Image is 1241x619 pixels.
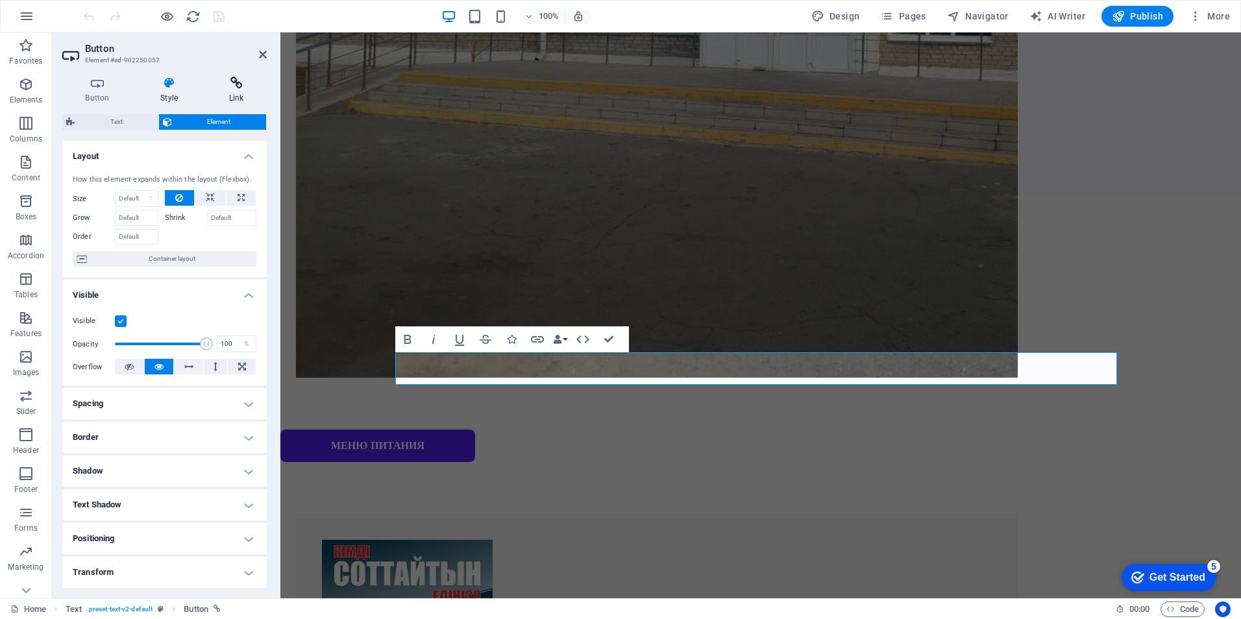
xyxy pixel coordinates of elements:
i: On resize automatically adjust zoom level to fit chosen device. [572,10,584,22]
input: Default [207,210,257,226]
h3: Element #ed-902250057 [85,55,241,66]
span: Navigator [947,10,1009,23]
h4: Style [138,77,206,104]
h4: Positioning [62,523,267,554]
button: Element [159,114,267,130]
span: Container layout [91,251,252,267]
span: : [1138,604,1140,614]
input: Default [115,229,158,245]
button: Link [525,326,550,352]
nav: breadcrumb [66,601,221,617]
span: More [1189,10,1230,23]
button: HTML [571,326,595,352]
div: 5 [96,3,109,16]
p: Images [13,367,40,378]
div: Design (Ctrl+Alt+Y) [806,6,865,27]
label: Shrink [165,210,207,226]
h4: Text Shadow [62,489,267,520]
button: Data Bindings [551,326,569,352]
button: 100% [519,8,565,24]
label: Order [73,229,115,245]
p: Tables [14,289,38,300]
button: Underline (Ctrl+U) [447,326,472,352]
p: Content [12,173,40,183]
a: Click to cancel selection. Double-click to open Pages [10,601,46,617]
p: Elements [10,95,43,105]
h4: Visible [62,280,267,303]
button: Icons [499,326,524,352]
button: Publish [1101,6,1173,27]
p: Accordion [8,250,44,261]
span: AI Writer [1029,10,1086,23]
span: Text [79,114,154,130]
i: This element is linked [214,605,221,613]
button: Confirm (Ctrl+⏎) [596,326,621,352]
label: Grow [73,210,115,226]
input: Default [115,210,158,226]
p: Favorites [9,56,42,66]
h4: Shadow [62,455,267,487]
i: This element is a customizable preset [158,605,164,613]
p: Columns [10,134,42,144]
button: AI Writer [1024,6,1091,27]
span: Element [176,114,263,130]
h4: Link [206,77,267,104]
span: . preset-text-v2-default [87,601,153,617]
p: Forms [14,523,38,533]
button: Container layout [73,251,256,267]
button: Design [806,6,865,27]
h4: Spacing [62,388,267,419]
div: Get Started [38,14,94,26]
i: Reload page [186,9,201,24]
span: Publish [1112,10,1163,23]
button: Bold (Ctrl+B) [395,326,420,352]
p: Slider [16,406,36,417]
h4: Button [62,77,138,104]
button: Usercentrics [1215,601,1231,617]
button: Text [62,114,158,130]
label: Size [73,195,115,202]
span: Pages [880,10,926,23]
h6: Session time [1116,601,1150,617]
label: Opacity [73,341,115,348]
button: Strikethrough [473,326,498,352]
span: Design [811,10,860,23]
h4: Layout [62,141,267,164]
label: Visible [73,313,115,329]
span: Code [1166,601,1199,617]
button: Code [1161,601,1205,617]
label: Overflow [73,359,115,375]
p: Marketing [8,562,43,572]
button: More [1184,6,1235,27]
h4: Border [62,422,267,453]
div: How this element expands within the layout (Flexbox). [73,175,256,186]
button: Italic (Ctrl+I) [421,326,446,352]
p: Boxes [16,212,37,222]
button: reload [185,8,201,24]
span: Click to select. Double-click to edit [184,601,208,617]
p: Header [13,445,39,455]
h2: Button [85,43,267,55]
h4: Transform [62,557,267,588]
div: Get Started 5 items remaining, 0% complete [10,6,105,34]
span: Click to select. Double-click to edit [66,601,82,617]
div: % [238,336,256,352]
button: Pages [875,6,931,27]
p: Features [10,328,42,339]
span: 00 00 [1129,601,1149,617]
p: Footer [14,484,38,494]
button: Navigator [942,6,1014,27]
h6: 100% [539,8,559,24]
